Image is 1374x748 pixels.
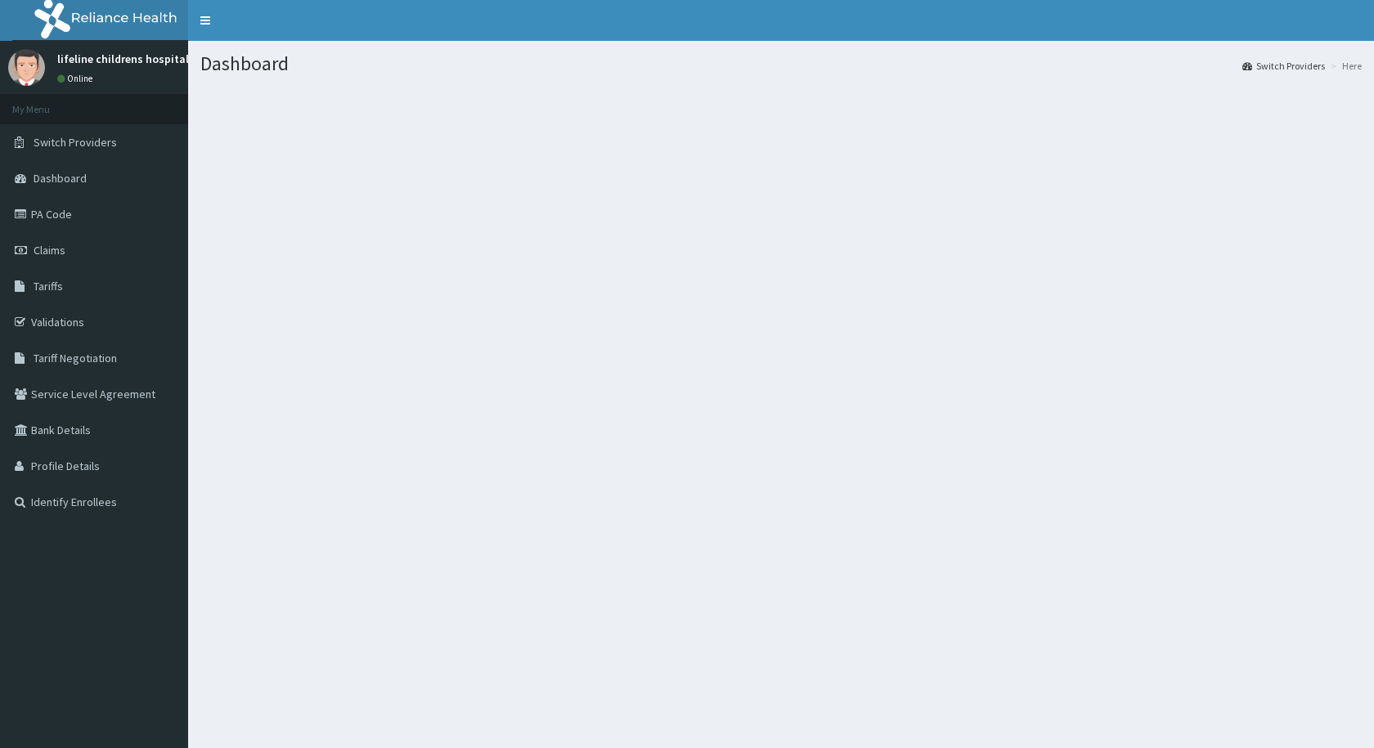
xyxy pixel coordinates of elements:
[1327,59,1362,73] li: Here
[200,53,1362,74] h1: Dashboard
[8,49,45,86] img: User Image
[57,53,189,65] p: lifeline childrens hospital
[34,279,63,293] span: Tariffs
[57,73,97,84] a: Online
[34,135,117,150] span: Switch Providers
[34,243,65,258] span: Claims
[34,351,117,365] span: Tariff Negotiation
[1242,59,1325,73] a: Switch Providers
[34,171,87,186] span: Dashboard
